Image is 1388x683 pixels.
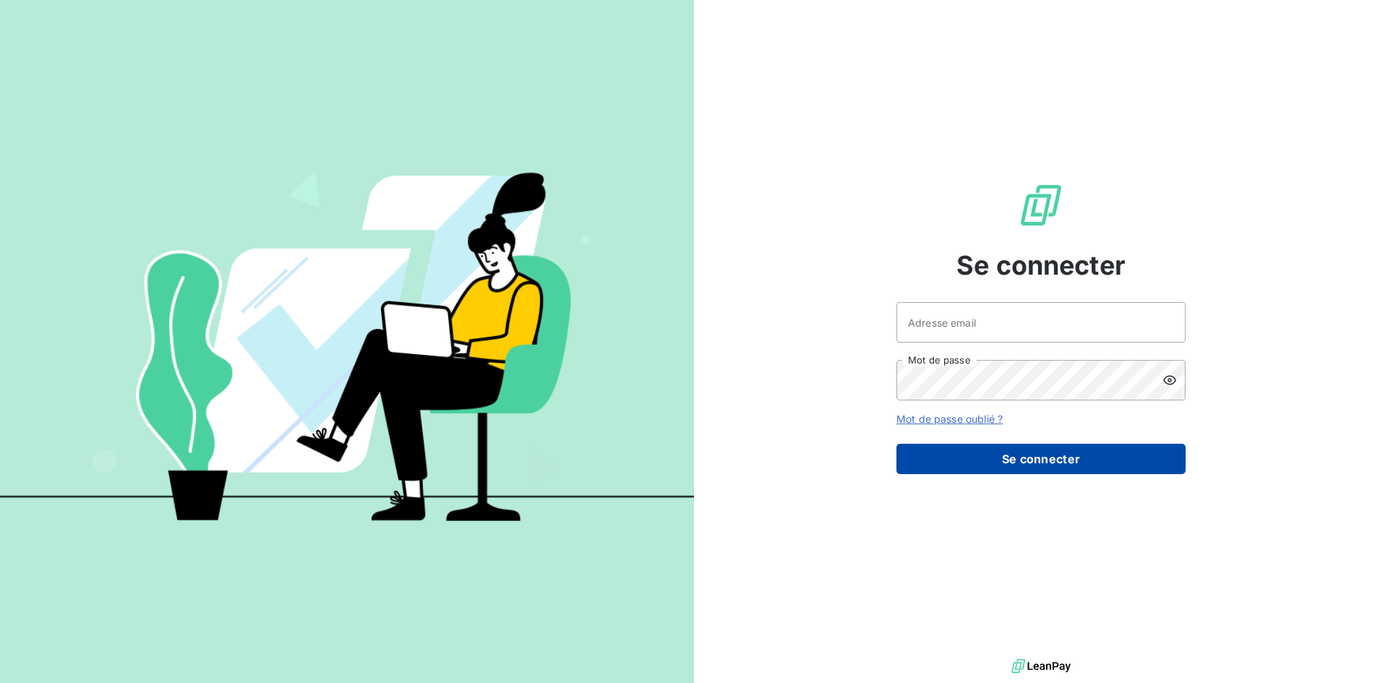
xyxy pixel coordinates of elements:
[896,302,1186,343] input: placeholder
[956,246,1126,285] span: Se connecter
[896,444,1186,474] button: Se connecter
[896,413,1003,425] a: Mot de passe oublié ?
[1018,182,1064,228] img: Logo LeanPay
[1011,656,1071,677] img: logo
